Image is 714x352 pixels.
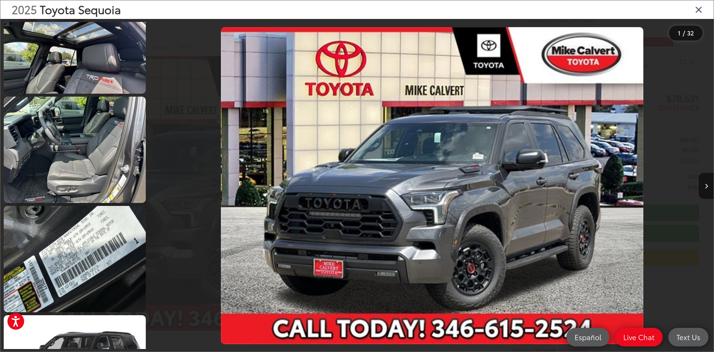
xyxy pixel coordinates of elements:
[221,27,643,344] img: 2025 Toyota Sequoia TRD Pro
[673,332,704,342] span: Text Us
[668,328,708,346] a: Text Us
[699,173,714,199] button: Next image
[682,30,686,36] span: /
[687,29,694,37] span: 32
[571,332,605,342] span: Español
[615,328,663,346] a: Live Chat
[620,332,658,342] span: Live Chat
[12,1,37,17] span: 2025
[40,1,121,17] span: Toyota Sequoia
[2,205,147,313] img: 2025 Toyota Sequoia TRD Pro
[151,27,714,344] div: 2025 Toyota Sequoia TRD Pro 0
[2,96,147,204] img: 2025 Toyota Sequoia TRD Pro
[678,29,681,37] span: 1
[566,328,610,346] a: Español
[695,4,702,14] i: Close gallery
